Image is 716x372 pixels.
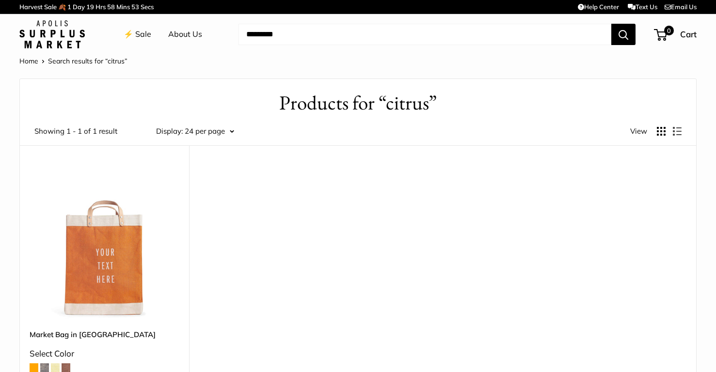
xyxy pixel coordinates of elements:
[124,27,151,42] a: ⚡️ Sale
[665,3,697,11] a: Email Us
[156,124,183,138] label: Display:
[19,57,38,65] a: Home
[664,26,674,35] span: 0
[30,346,179,361] div: Select Color
[107,3,115,11] span: 58
[168,27,202,42] a: About Us
[34,89,682,117] h1: Products for “citrus”
[48,57,127,65] span: Search results for “citrus”
[131,3,139,11] span: 53
[116,3,130,11] span: Mins
[73,3,85,11] span: Day
[673,127,682,136] button: Display products as list
[578,3,619,11] a: Help Center
[239,24,611,45] input: Search...
[30,170,179,319] a: description_Make it yours with custom, printed text.Market Bag in Citrus
[657,127,666,136] button: Display products as grid
[185,124,234,138] button: 24 per page
[19,20,85,48] img: Apolis: Surplus Market
[30,170,179,319] img: description_Make it yours with custom, printed text.
[655,27,697,42] a: 0 Cart
[611,24,636,45] button: Search
[185,126,225,136] span: 24 per page
[141,3,154,11] span: Secs
[30,329,179,340] a: Market Bag in [GEOGRAPHIC_DATA]
[630,124,647,138] span: View
[86,3,94,11] span: 19
[34,124,117,138] span: Showing 1 - 1 of 1 result
[19,55,127,67] nav: Breadcrumb
[680,29,697,39] span: Cart
[95,3,106,11] span: Hrs
[67,3,71,11] span: 1
[628,3,657,11] a: Text Us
